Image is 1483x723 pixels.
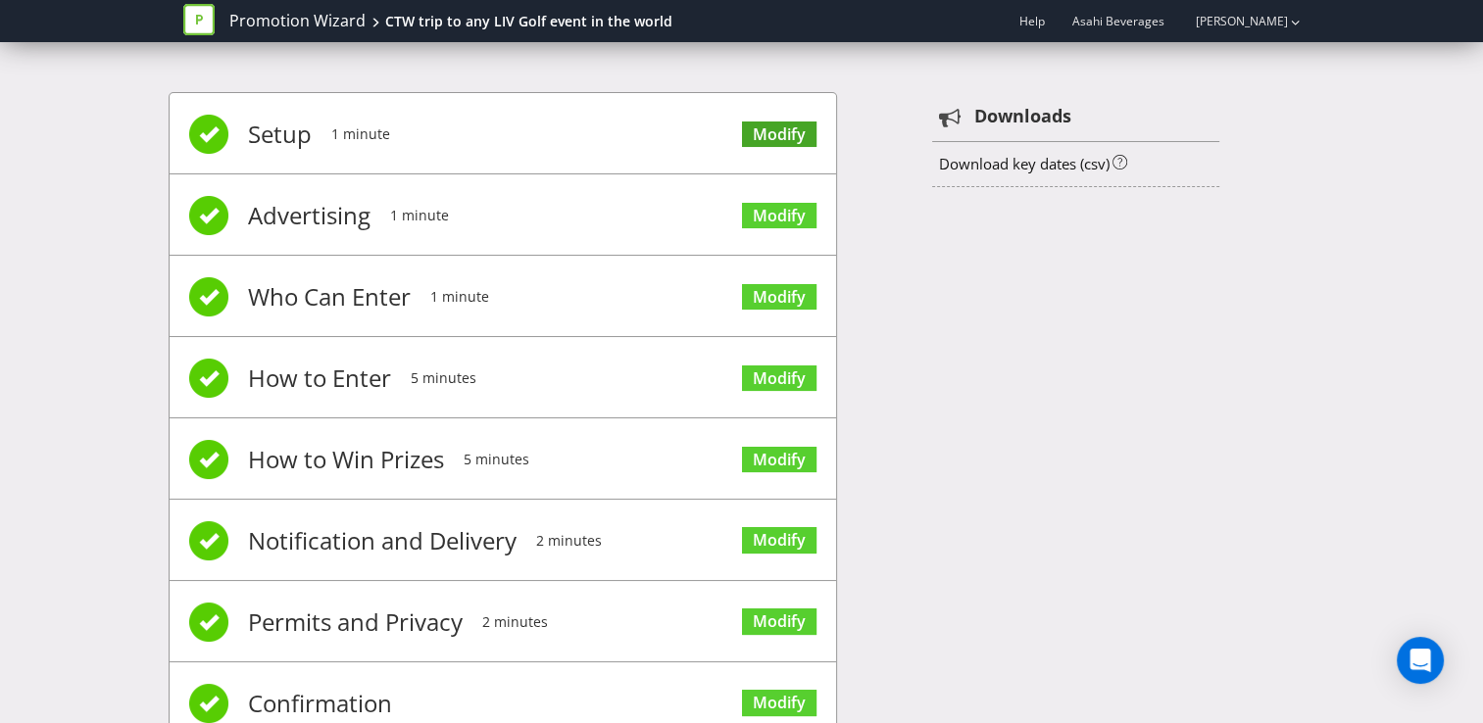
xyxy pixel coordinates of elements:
[430,258,489,336] span: 1 minute
[973,104,1070,129] strong: Downloads
[331,95,390,173] span: 1 minute
[1019,13,1045,29] a: Help
[742,690,816,716] a: Modify
[1072,13,1164,29] span: Asahi Beverages
[248,339,391,417] span: How to Enter
[411,339,476,417] span: 5 minutes
[248,95,312,173] span: Setup
[248,176,371,255] span: Advertising
[536,502,602,580] span: 2 minutes
[248,258,411,336] span: Who Can Enter
[742,447,816,473] a: Modify
[248,502,517,580] span: Notification and Delivery
[229,10,366,32] a: Promotion Wizard
[742,365,816,392] a: Modify
[482,583,548,661] span: 2 minutes
[464,420,529,499] span: 5 minutes
[742,608,816,635] a: Modify
[742,121,816,148] a: Modify
[1176,13,1288,29] a: [PERSON_NAME]
[248,583,463,661] span: Permits and Privacy
[742,527,816,554] a: Modify
[248,420,444,499] span: How to Win Prizes
[938,154,1109,173] a: Download key dates (csv)
[385,12,672,31] div: CTW trip to any LIV Golf event in the world
[1397,637,1444,684] div: Open Intercom Messenger
[390,176,449,255] span: 1 minute
[742,203,816,229] a: Modify
[939,107,962,128] tspan: 
[742,284,816,311] a: Modify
